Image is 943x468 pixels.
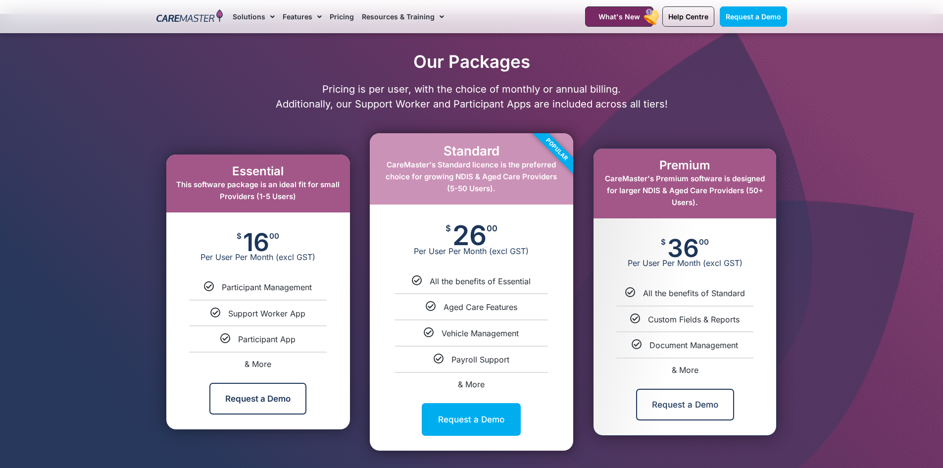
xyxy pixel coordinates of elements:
[151,51,792,72] h2: Our Packages
[594,258,776,268] span: Per User Per Month (excl GST)
[166,252,350,262] span: Per User Per Month (excl GST)
[238,334,296,344] span: Participant App
[668,12,708,21] span: Help Centre
[585,6,653,27] a: What's New
[662,6,714,27] a: Help Centre
[422,403,521,436] a: Request a Demo
[643,288,745,298] span: All the benefits of Standard
[386,160,557,193] span: CareMaster's Standard licence is the preferred choice for growing NDIS & Aged Care Providers (5-5...
[176,180,340,201] span: This software package is an ideal fit for small Providers (1-5 Users)
[237,232,242,240] span: $
[243,232,269,252] span: 16
[672,365,698,375] span: & More
[598,12,640,21] span: What's New
[648,314,740,324] span: Custom Fields & Reports
[452,224,487,246] span: 26
[720,6,787,27] a: Request a Demo
[245,359,271,369] span: & More
[636,389,734,420] a: Request a Demo
[649,340,738,350] span: Document Management
[667,238,699,258] span: 36
[458,379,485,389] span: & More
[430,276,531,286] span: All the benefits of Essential
[209,383,306,415] a: Request a Demo
[487,224,497,233] span: 00
[380,143,563,158] h2: Standard
[603,158,766,173] h2: Premium
[151,82,792,111] p: Pricing is per user, with the choice of monthly or annual billing. Additionally, our Support Work...
[605,174,765,207] span: CareMaster's Premium software is designed for larger NDIS & Aged Care Providers (50+ Users).
[156,9,223,24] img: CareMaster Logo
[444,302,517,312] span: Aged Care Features
[500,93,613,206] div: Popular
[228,309,305,318] span: Support Worker App
[446,224,451,233] span: $
[269,232,279,240] span: 00
[370,246,573,256] span: Per User Per Month (excl GST)
[451,355,509,364] span: Payroll Support
[176,164,340,179] h2: Essential
[222,282,312,292] span: Participant Management
[661,238,666,246] span: $
[442,328,519,338] span: Vehicle Management
[726,12,781,21] span: Request a Demo
[699,238,709,246] span: 00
